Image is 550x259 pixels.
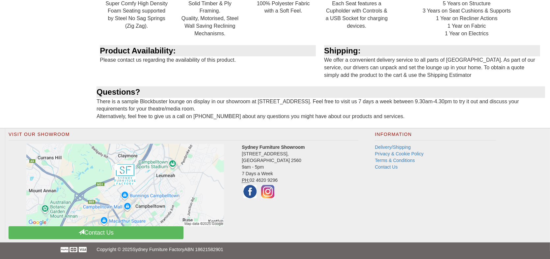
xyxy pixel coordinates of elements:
[242,145,305,150] strong: Sydney Furniture Showroom
[96,243,453,256] p: Copyright © 2025 ABN 18621582901
[375,145,411,150] a: Delivery/Shipping
[375,164,398,170] a: Contact Us
[260,183,276,200] img: Instagram
[14,144,237,226] a: Click to activate map
[100,45,316,56] div: Product Availability:
[132,247,184,252] a: Sydney Furniture Factory
[375,132,496,141] h2: Information
[9,132,358,141] h2: Visit Our Showroom
[96,45,321,72] div: Please contact us regarding the availability of this product.
[242,178,249,183] abbr: Phone
[26,144,224,226] img: Click to activate map
[324,45,540,56] div: Shipping:
[321,45,545,87] div: We offer a convenient delivery service to all parts of [GEOGRAPHIC_DATA]. As part of our service,...
[375,151,424,156] a: Privacy & Cookie Policy
[96,86,545,98] div: Questions?
[9,226,183,239] a: Contact Us
[375,158,415,163] a: Terms & Conditions
[242,183,258,200] img: Facebook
